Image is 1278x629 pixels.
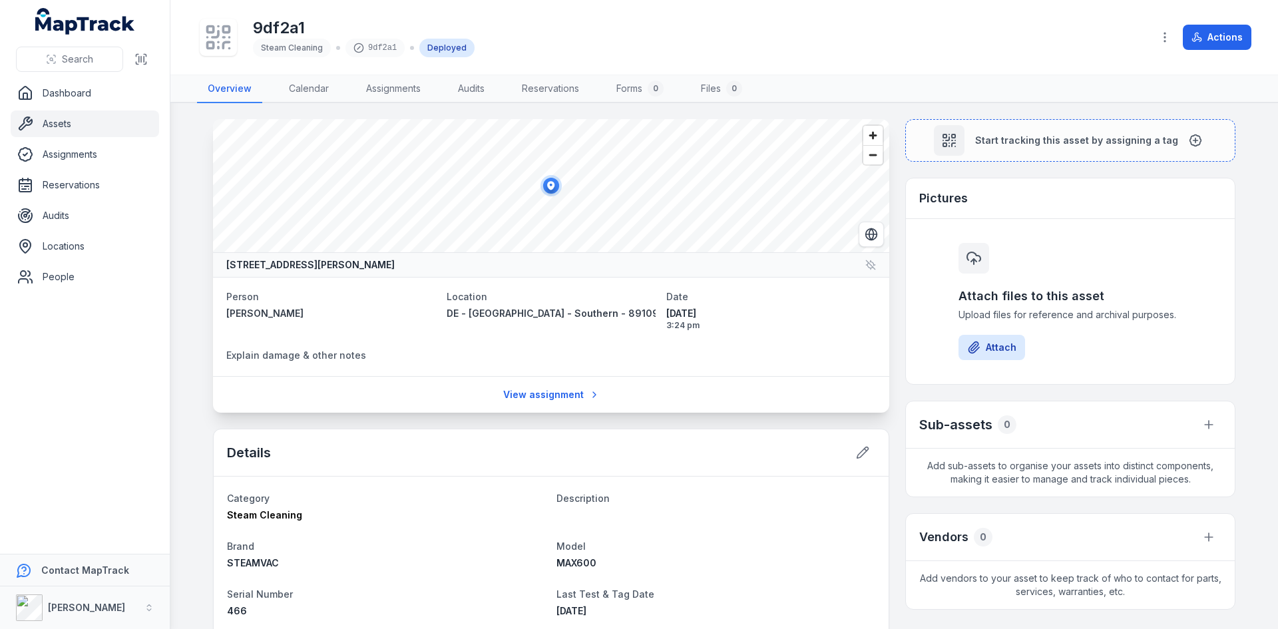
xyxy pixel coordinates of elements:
span: Brand [227,540,254,552]
a: View assignment [495,382,608,407]
strong: [PERSON_NAME] [48,602,125,613]
a: Locations [11,233,159,260]
div: 0 [974,528,992,546]
a: Reservations [511,75,590,103]
button: Switch to Satellite View [859,222,884,247]
span: Model [556,540,586,552]
span: Explain damage & other notes [226,349,366,361]
div: 0 [726,81,742,97]
span: Add sub-assets to organise your assets into distinct components, making it easier to manage and t... [906,449,1235,497]
h2: Sub-assets [919,415,992,434]
span: MAX600 [556,557,596,568]
h3: Vendors [919,528,968,546]
span: STEAMVAC [227,557,279,568]
span: Category [227,493,270,504]
strong: Contact MapTrack [41,564,129,576]
span: Steam Cleaning [227,509,302,521]
span: Search [62,53,93,66]
div: 0 [648,81,664,97]
span: Upload files for reference and archival purposes. [958,308,1182,321]
a: Forms0 [606,75,674,103]
span: 466 [227,605,247,616]
a: Dashboard [11,80,159,106]
span: Last Test & Tag Date [556,588,654,600]
a: Audits [447,75,495,103]
a: Assignments [11,141,159,168]
h3: Attach files to this asset [958,287,1182,306]
time: 8/14/2025, 3:24:20 PM [666,307,876,331]
span: Start tracking this asset by assigning a tag [975,134,1178,147]
span: 3:24 pm [666,320,876,331]
a: Assets [11,110,159,137]
button: Attach [958,335,1025,360]
a: MapTrack [35,8,135,35]
span: Date [666,291,688,302]
a: [PERSON_NAME] [226,307,436,320]
button: Zoom out [863,145,883,164]
span: Add vendors to your asset to keep track of who to contact for parts, services, warranties, etc. [906,561,1235,609]
span: Location [447,291,487,302]
span: [DATE] [556,605,586,616]
button: Search [16,47,123,72]
button: Start tracking this asset by assigning a tag [905,119,1235,162]
time: 12/16/2024, 11:00:00 AM [556,605,586,616]
a: Files0 [690,75,753,103]
a: Assignments [355,75,431,103]
span: DE - [GEOGRAPHIC_DATA] - Southern - 89109 [447,308,659,319]
h3: Pictures [919,189,968,208]
span: Description [556,493,610,504]
a: People [11,264,159,290]
a: Audits [11,202,159,229]
strong: [STREET_ADDRESS][PERSON_NAME] [226,258,395,272]
button: Actions [1183,25,1251,50]
a: Reservations [11,172,159,198]
div: 9df2a1 [345,39,405,57]
a: Overview [197,75,262,103]
span: Serial Number [227,588,293,600]
a: Calendar [278,75,339,103]
span: Person [226,291,259,302]
h1: 9df2a1 [253,17,475,39]
canvas: Map [213,119,889,252]
div: Deployed [419,39,475,57]
button: Zoom in [863,126,883,145]
div: 0 [998,415,1016,434]
span: [DATE] [666,307,876,320]
h2: Details [227,443,271,462]
a: DE - [GEOGRAPHIC_DATA] - Southern - 89109 [447,307,656,320]
span: Steam Cleaning [261,43,323,53]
